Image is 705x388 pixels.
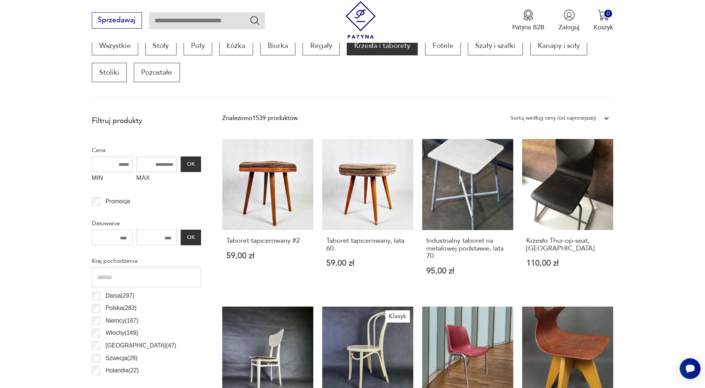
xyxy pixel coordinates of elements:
[184,36,212,55] a: Pufy
[106,303,136,313] p: Polska ( 283 )
[92,172,133,186] label: MIN
[106,366,139,375] p: Holandia ( 22 )
[106,353,138,363] p: Szwecja ( 29 )
[260,36,295,55] a: Biurka
[226,237,309,245] h3: Taboret tapicerowany #2
[526,259,609,267] p: 110,00 zł
[347,36,418,55] a: Krzesła i taborety
[136,172,177,186] label: MAX
[106,197,130,206] p: Promocja
[92,219,201,228] p: Datowanie
[181,156,201,172] button: OK
[530,36,587,55] a: Kanapy i sofy
[92,18,142,24] a: Sprzedawaj
[222,139,313,292] a: Taboret tapicerowany #2Taboret tapicerowany #259,00 zł
[92,12,142,29] button: Sprzedawaj
[249,15,260,26] button: Szukaj
[422,139,513,292] a: Industrialny taboret na metalowej podstawie, lata 70.Industrialny taboret na metalowej podstawie,...
[303,36,339,55] a: Regały
[92,116,201,126] p: Filtruj produkty
[326,259,409,267] p: 59,00 zł
[594,23,613,32] p: Koszyk
[106,378,135,388] p: Czechy ( 20 )
[526,237,609,252] h3: Krzesło Thur-op-seat, [GEOGRAPHIC_DATA]
[106,316,138,326] p: Niemcy ( 167 )
[342,1,379,39] img: Patyna - sklep z meblami i dekoracjami vintage
[106,341,176,350] p: [GEOGRAPHIC_DATA] ( 47 )
[468,36,523,55] a: Szafy i szafki
[512,23,544,32] p: Patyna B2B
[522,139,613,292] a: Krzesło Thur-op-seat, PagholtzKrzesło Thur-op-seat, [GEOGRAPHIC_DATA]110,00 zł
[511,113,596,123] div: Sortuj według ceny (od najmniejszej)
[106,291,134,301] p: Dania ( 297 )
[426,267,509,275] p: 95,00 zł
[326,237,409,252] h3: Taboret tapicerowany, lata 60.
[512,9,544,32] a: Ikona medaluPatyna B2B
[92,256,201,266] p: Kraj pochodzenia
[680,358,701,379] iframe: Smartsupp widget button
[322,139,413,292] a: Taboret tapicerowany, lata 60.Taboret tapicerowany, lata 60.59,00 zł
[92,36,138,55] a: Wszystkie
[563,9,575,21] img: Ikonka użytkownika
[92,145,201,155] p: Cena
[181,230,201,245] button: OK
[426,237,509,260] h3: Industrialny taboret na metalowej podstawie, lata 70.
[219,36,253,55] a: Łóżka
[425,36,461,55] a: Fotele
[92,63,127,82] a: Stoliki
[604,10,612,17] div: 0
[523,9,534,21] img: Ikona medalu
[512,9,544,32] button: Patyna B2B
[598,9,609,21] img: Ikona koszyka
[594,9,613,32] button: 0Koszyk
[226,252,309,260] p: 59,00 zł
[559,23,579,32] p: Zaloguj
[134,63,180,82] a: Pozostałe
[145,36,176,55] a: Stoły
[559,9,579,32] button: Zaloguj
[106,328,138,338] p: Włochy ( 149 )
[222,113,298,123] div: Znaleziono 1539 produktów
